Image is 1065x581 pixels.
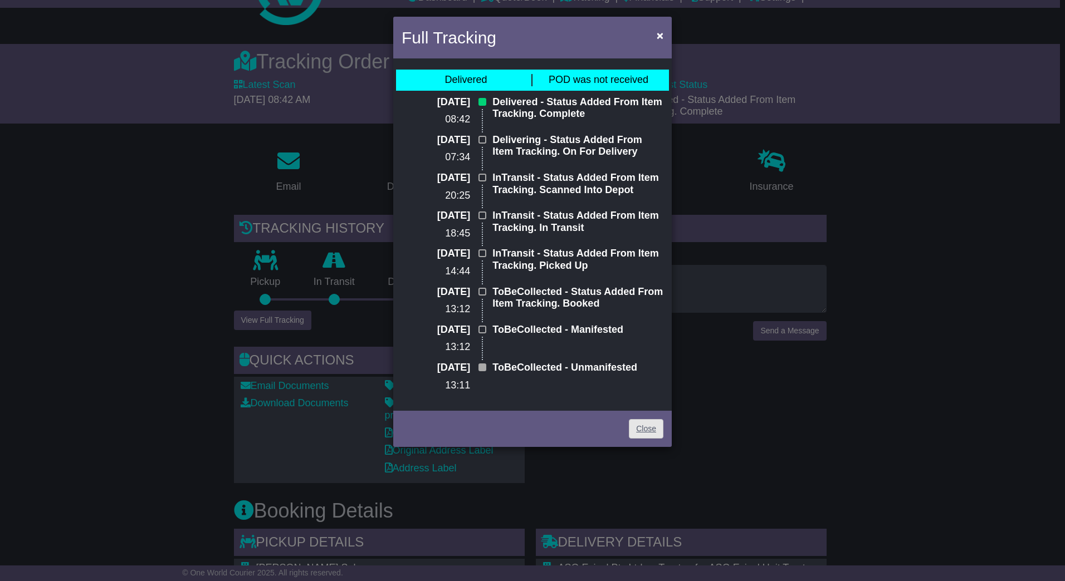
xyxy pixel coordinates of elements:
[402,248,470,260] p: [DATE]
[492,324,663,336] p: ToBeCollected - Manifested
[492,286,663,310] p: ToBeCollected - Status Added From Item Tracking. Booked
[492,172,663,196] p: InTransit - Status Added From Item Tracking. Scanned Into Depot
[492,210,663,234] p: InTransit - Status Added From Item Tracking. In Transit
[402,228,470,240] p: 18:45
[549,74,648,85] span: POD was not received
[402,303,470,316] p: 13:12
[402,286,470,298] p: [DATE]
[402,190,470,202] p: 20:25
[402,25,496,50] h4: Full Tracking
[629,419,663,439] a: Close
[402,172,470,184] p: [DATE]
[402,380,470,392] p: 13:11
[402,341,470,353] p: 13:12
[492,362,663,374] p: ToBeCollected - Unmanifested
[651,24,669,47] button: Close
[402,151,470,164] p: 07:34
[444,74,487,86] div: Delivered
[402,134,470,146] p: [DATE]
[492,96,663,120] p: Delivered - Status Added From Item Tracking. Complete
[402,324,470,336] p: [DATE]
[402,114,470,126] p: 08:42
[492,134,663,158] p: Delivering - Status Added From Item Tracking. On For Delivery
[402,265,470,278] p: 14:44
[402,362,470,374] p: [DATE]
[492,248,663,272] p: InTransit - Status Added From Item Tracking. Picked Up
[402,96,470,109] p: [DATE]
[402,210,470,222] p: [DATE]
[657,29,663,42] span: ×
